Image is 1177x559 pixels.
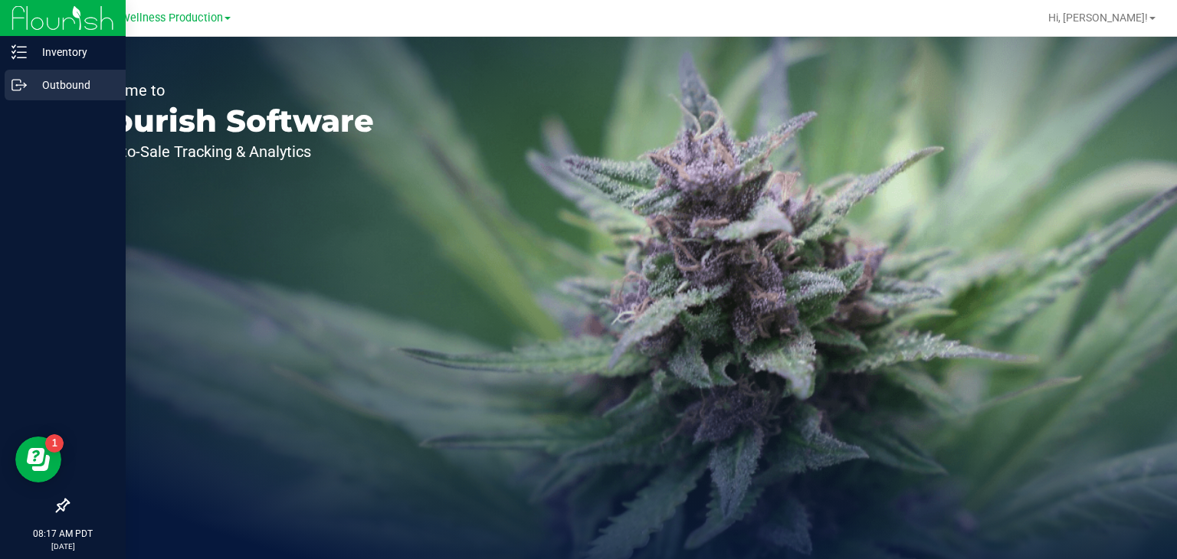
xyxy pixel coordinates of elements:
[11,77,27,93] inline-svg: Outbound
[1048,11,1148,24] span: Hi, [PERSON_NAME]!
[83,106,374,136] p: Flourish Software
[7,541,119,552] p: [DATE]
[83,83,374,98] p: Welcome to
[27,43,119,61] p: Inventory
[11,44,27,60] inline-svg: Inventory
[15,436,61,482] iframe: Resource center
[7,527,119,541] p: 08:17 AM PDT
[83,144,374,159] p: Seed-to-Sale Tracking & Analytics
[27,76,119,94] p: Outbound
[45,434,64,453] iframe: Resource center unread badge
[83,11,223,25] span: Polaris Wellness Production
